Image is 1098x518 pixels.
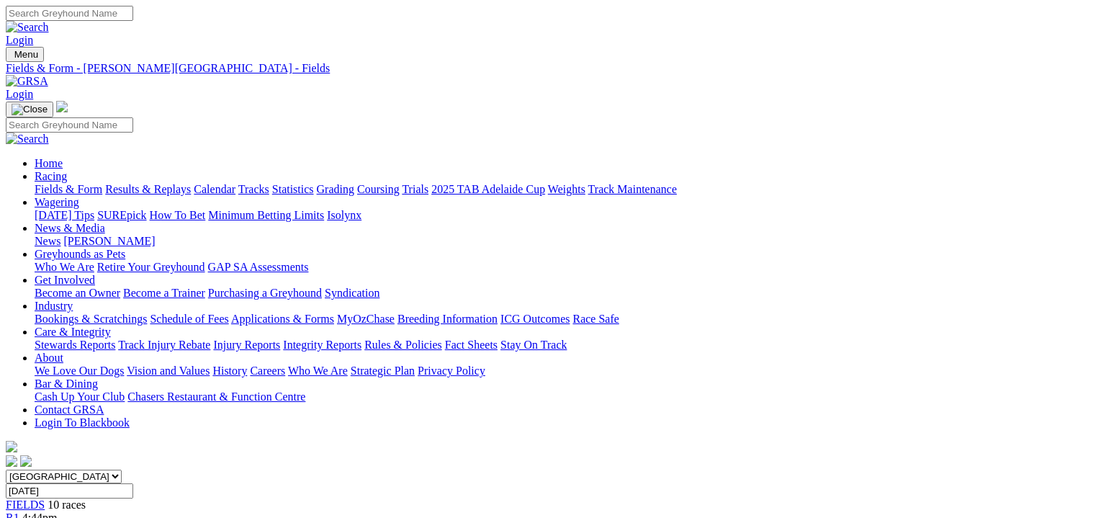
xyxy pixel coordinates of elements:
[238,183,269,195] a: Tracks
[6,499,45,511] a: FIELDS
[317,183,354,195] a: Grading
[6,102,53,117] button: Toggle navigation
[150,209,206,221] a: How To Bet
[364,339,442,351] a: Rules & Policies
[212,365,247,377] a: History
[588,183,677,195] a: Track Maintenance
[12,104,48,115] img: Close
[35,300,73,312] a: Industry
[127,365,210,377] a: Vision and Values
[118,339,210,351] a: Track Injury Rebate
[35,261,94,273] a: Who We Are
[97,261,205,273] a: Retire Your Greyhound
[35,287,1092,300] div: Get Involved
[6,455,17,467] img: facebook.svg
[20,455,32,467] img: twitter.svg
[35,235,1092,248] div: News & Media
[6,117,133,133] input: Search
[35,365,124,377] a: We Love Our Dogs
[35,222,105,234] a: News & Media
[35,352,63,364] a: About
[35,183,102,195] a: Fields & Form
[288,365,348,377] a: Who We Are
[35,235,60,247] a: News
[35,261,1092,274] div: Greyhounds as Pets
[194,183,235,195] a: Calendar
[35,313,147,325] a: Bookings & Scratchings
[6,133,49,146] img: Search
[14,49,38,60] span: Menu
[208,261,309,273] a: GAP SA Assessments
[572,313,618,325] a: Race Safe
[6,75,48,88] img: GRSA
[56,101,68,112] img: logo-grsa-white.png
[97,209,146,221] a: SUREpick
[500,339,567,351] a: Stay On Track
[272,183,314,195] a: Statistics
[283,339,361,351] a: Integrity Reports
[327,209,361,221] a: Isolynx
[35,157,63,169] a: Home
[357,183,400,195] a: Coursing
[48,499,86,511] span: 10 races
[402,183,428,195] a: Trials
[127,390,305,403] a: Chasers Restaurant & Function Centre
[208,287,322,299] a: Purchasing a Greyhound
[123,287,205,299] a: Become a Trainer
[35,170,67,182] a: Racing
[35,183,1092,196] div: Racing
[35,248,125,260] a: Greyhounds as Pets
[35,326,111,338] a: Care & Integrity
[418,365,485,377] a: Privacy Policy
[445,339,498,351] a: Fact Sheets
[35,339,115,351] a: Stewards Reports
[35,209,94,221] a: [DATE] Tips
[35,365,1092,378] div: About
[105,183,191,195] a: Results & Replays
[35,416,130,429] a: Login To Blackbook
[35,287,120,299] a: Become an Owner
[35,313,1092,326] div: Industry
[6,483,133,499] input: Select date
[35,339,1092,352] div: Care & Integrity
[35,209,1092,222] div: Wagering
[325,287,379,299] a: Syndication
[35,403,104,416] a: Contact GRSA
[431,183,545,195] a: 2025 TAB Adelaide Cup
[337,313,395,325] a: MyOzChase
[6,441,17,452] img: logo-grsa-white.png
[6,88,33,100] a: Login
[397,313,498,325] a: Breeding Information
[6,21,49,34] img: Search
[6,34,33,46] a: Login
[35,274,95,286] a: Get Involved
[231,313,334,325] a: Applications & Forms
[35,196,79,208] a: Wagering
[6,6,133,21] input: Search
[208,209,324,221] a: Minimum Betting Limits
[500,313,570,325] a: ICG Outcomes
[6,62,1092,75] a: Fields & Form - [PERSON_NAME][GEOGRAPHIC_DATA] - Fields
[213,339,280,351] a: Injury Reports
[6,47,44,62] button: Toggle navigation
[35,378,98,390] a: Bar & Dining
[150,313,228,325] a: Schedule of Fees
[250,365,285,377] a: Careers
[35,390,125,403] a: Cash Up Your Club
[548,183,585,195] a: Weights
[35,390,1092,403] div: Bar & Dining
[63,235,155,247] a: [PERSON_NAME]
[351,365,415,377] a: Strategic Plan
